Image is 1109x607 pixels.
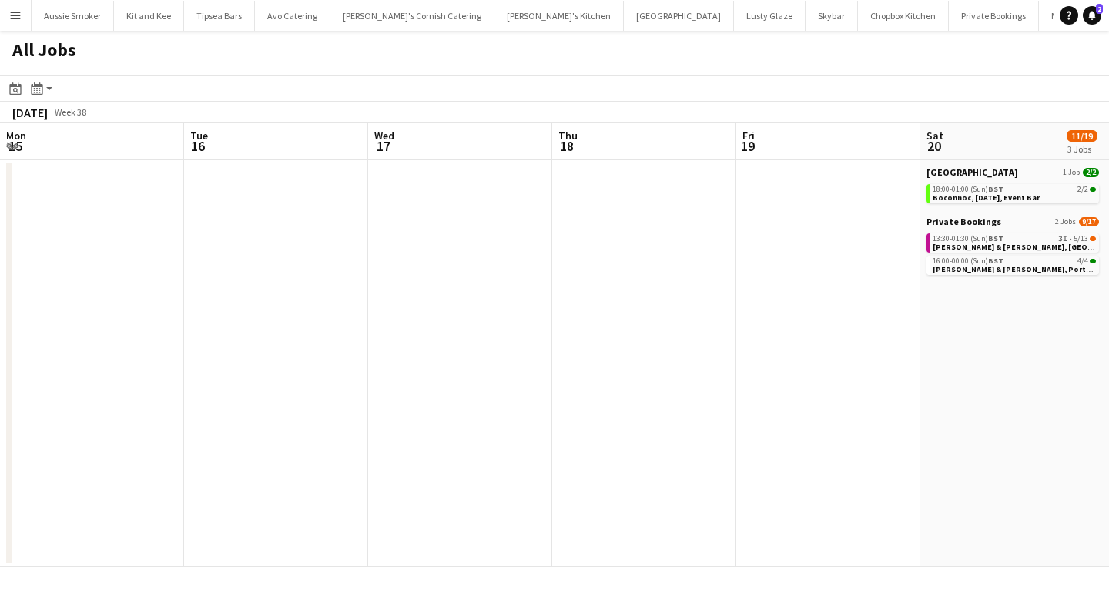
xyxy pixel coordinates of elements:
[926,166,1018,178] span: Boconnoc House
[494,1,624,31] button: [PERSON_NAME]'s Kitchen
[1067,130,1097,142] span: 11/19
[32,1,114,31] button: Aussie Smoker
[372,137,394,155] span: 17
[734,1,806,31] button: Lusty Glaze
[6,129,26,143] span: Mon
[933,186,1003,193] span: 18:00-01:00 (Sun)
[1077,186,1088,193] span: 2/2
[374,129,394,143] span: Wed
[1058,235,1067,243] span: 3I
[624,1,734,31] button: [GEOGRAPHIC_DATA]
[926,129,943,143] span: Sat
[255,1,330,31] button: Avo Catering
[933,184,1096,202] a: 18:00-01:00 (Sun)BST2/2Boconnoc, [DATE], Event Bar
[926,216,1099,278] div: Private Bookings2 Jobs9/1713:30-01:30 (Sun)BST3I•5/13[PERSON_NAME] & [PERSON_NAME], [GEOGRAPHIC_D...
[190,129,208,143] span: Tue
[926,166,1099,216] div: [GEOGRAPHIC_DATA]1 Job2/218:00-01:00 (Sun)BST2/2Boconnoc, [DATE], Event Bar
[1063,168,1080,177] span: 1 Job
[4,137,26,155] span: 15
[949,1,1039,31] button: Private Bookings
[1055,217,1076,226] span: 2 Jobs
[988,233,1003,243] span: BST
[1090,187,1096,192] span: 2/2
[1090,236,1096,241] span: 5/13
[926,216,1001,227] span: Private Bookings
[924,137,943,155] span: 20
[1083,6,1101,25] a: 2
[12,105,48,120] div: [DATE]
[933,256,1096,273] a: 16:00-00:00 (Sun)BST4/4[PERSON_NAME] & [PERSON_NAME], Portscatho, [DATE]
[1083,168,1099,177] span: 2/2
[1077,257,1088,265] span: 4/4
[926,216,1099,227] a: Private Bookings2 Jobs9/17
[330,1,494,31] button: [PERSON_NAME]'s Cornish Catering
[1079,217,1099,226] span: 9/17
[806,1,858,31] button: Skybar
[933,193,1040,203] span: Boconnoc, 20th September, Event Bar
[858,1,949,31] button: Chopbox Kitchen
[188,137,208,155] span: 16
[556,137,578,155] span: 18
[933,235,1003,243] span: 13:30-01:30 (Sun)
[933,235,1096,243] div: •
[1090,259,1096,263] span: 4/4
[933,257,1003,265] span: 16:00-00:00 (Sun)
[933,233,1096,251] a: 13:30-01:30 (Sun)BST3I•5/13[PERSON_NAME] & [PERSON_NAME], [GEOGRAPHIC_DATA], [DATE]
[742,129,755,143] span: Fri
[51,106,89,118] span: Week 38
[1096,4,1103,14] span: 2
[1074,235,1088,243] span: 5/13
[988,184,1003,194] span: BST
[926,166,1099,178] a: [GEOGRAPHIC_DATA]1 Job2/2
[740,137,755,155] span: 19
[1067,143,1097,155] div: 3 Jobs
[184,1,255,31] button: Tipsea Bars
[988,256,1003,266] span: BST
[114,1,184,31] button: Kit and Kee
[558,129,578,143] span: Thu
